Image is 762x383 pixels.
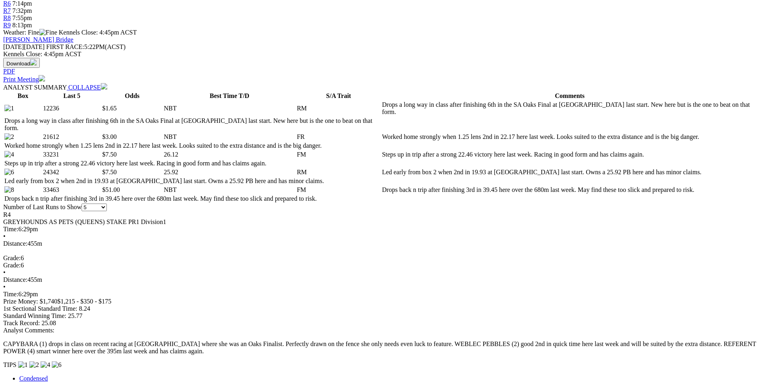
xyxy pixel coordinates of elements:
[30,59,37,65] img: download.svg
[3,312,66,319] span: Standard Winning Time:
[4,159,381,167] td: Steps up in trip after a strong 22.46 victory here last week. Racing in good form and has claims ...
[101,83,107,90] img: chevron-down-white.svg
[3,298,759,305] div: Prize Money: $1,740
[296,151,381,159] td: FM
[46,43,84,50] span: FIRST RACE:
[3,327,55,334] span: Analyst Comments:
[3,255,759,262] div: 6
[163,133,296,141] td: NBT
[163,101,296,116] td: NBT
[41,361,50,369] img: 4
[67,84,107,91] a: COLLAPSE
[4,142,381,150] td: Worked home strongly when 1.25 lens 2nd in 22.17 here last week. Looks suited to the extra distan...
[3,68,759,75] div: Download
[102,151,117,158] span: $7.50
[3,218,759,226] div: GREYHOUNDS AS PETS (QUEENS) STAKE PR1 Division1
[12,14,32,21] span: 7:55pm
[163,151,296,159] td: 26.12
[29,361,39,369] img: 2
[19,375,48,382] a: Condensed
[39,75,45,81] img: printer.svg
[382,151,758,159] td: Steps up in trip after a strong 22.46 victory here last week. Racing in good form and has claims ...
[3,76,45,83] a: Print Meeting
[3,255,21,261] span: Grade:
[3,305,77,312] span: 1st Sectional Standard Time:
[296,186,381,194] td: FM
[3,29,59,36] span: Weather: Fine
[382,186,758,194] td: Drops back n trip after finishing 3rd in 39.45 here over the 680m last week. May find these too s...
[3,291,18,297] span: Time:
[102,105,117,112] span: $1.65
[79,305,90,312] span: 8.24
[43,92,101,100] th: Last 5
[43,186,101,194] td: 33463
[3,226,18,232] span: Time:
[41,320,56,326] span: 25.08
[163,168,296,176] td: 25.92
[3,262,759,269] div: 6
[43,101,101,116] td: 12236
[4,151,14,158] img: 4
[4,177,381,185] td: Led early from box 2 when 2nd in 19.93 at [GEOGRAPHIC_DATA] last start. Owns a 25.92 PB here and ...
[3,291,759,298] div: 6:29pm
[43,151,101,159] td: 33231
[3,7,11,14] a: R7
[3,283,6,290] span: •
[3,22,11,29] a: R9
[3,43,45,50] span: [DATE]
[12,22,32,29] span: 8:13pm
[68,312,82,319] span: 25.77
[4,133,14,141] img: 2
[3,240,759,247] div: 455m
[46,43,126,50] span: 5:22PM(ACST)
[12,7,32,14] span: 7:32pm
[163,92,296,100] th: Best Time T/D
[4,105,14,112] img: 1
[4,186,14,194] img: 8
[4,92,42,100] th: Box
[68,84,101,91] span: COLLAPSE
[3,43,24,50] span: [DATE]
[3,14,11,21] a: R8
[102,133,117,140] span: $3.00
[39,29,57,36] img: Fine
[3,83,759,91] div: ANALYST SUMMARY
[296,92,381,100] th: S/A Trait
[296,101,381,116] td: RM
[3,262,21,269] span: Grade:
[296,168,381,176] td: RM
[382,168,758,176] td: Led early from box 2 when 2nd in 19.93 at [GEOGRAPHIC_DATA] last start. Owns a 25.92 PB here and ...
[102,169,117,175] span: $7.50
[382,101,758,116] td: Drops a long way in class after finishing 6th in the SA Oaks Final at [GEOGRAPHIC_DATA] last star...
[57,298,112,305] span: $1,215 - $350 - $175
[3,361,16,368] span: TIPS
[3,68,15,75] a: PDF
[43,133,101,141] td: 21612
[3,58,40,68] button: Download
[382,133,758,141] td: Worked home strongly when 1.25 lens 2nd in 22.17 here last week. Looks suited to the extra distan...
[3,340,759,355] p: CAPYBARA (1) drops in class on recent racing at [GEOGRAPHIC_DATA] where she was an Oaks Finalist....
[102,186,120,193] span: $51.00
[382,92,758,100] th: Comments
[296,133,381,141] td: FR
[18,361,28,369] img: 1
[3,269,6,276] span: •
[43,168,101,176] td: 24342
[102,92,163,100] th: Odds
[4,195,381,203] td: Drops back n trip after finishing 3rd in 39.45 here over the 680m last week. May find these too s...
[3,276,759,283] div: 455m
[4,169,14,176] img: 6
[3,204,759,211] div: Number of Last Runs to Show
[3,36,74,43] a: [PERSON_NAME] Bridge
[3,51,759,58] div: Kennels Close: 4:45pm ACST
[59,29,137,36] span: Kennels Close: 4:45pm ACST
[3,320,40,326] span: Track Record:
[3,233,6,240] span: •
[3,240,27,247] span: Distance:
[163,186,296,194] td: NBT
[3,276,27,283] span: Distance:
[3,226,759,233] div: 6:29pm
[4,117,381,132] td: Drops a long way in class after finishing 6th in the SA Oaks Final at [GEOGRAPHIC_DATA] last star...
